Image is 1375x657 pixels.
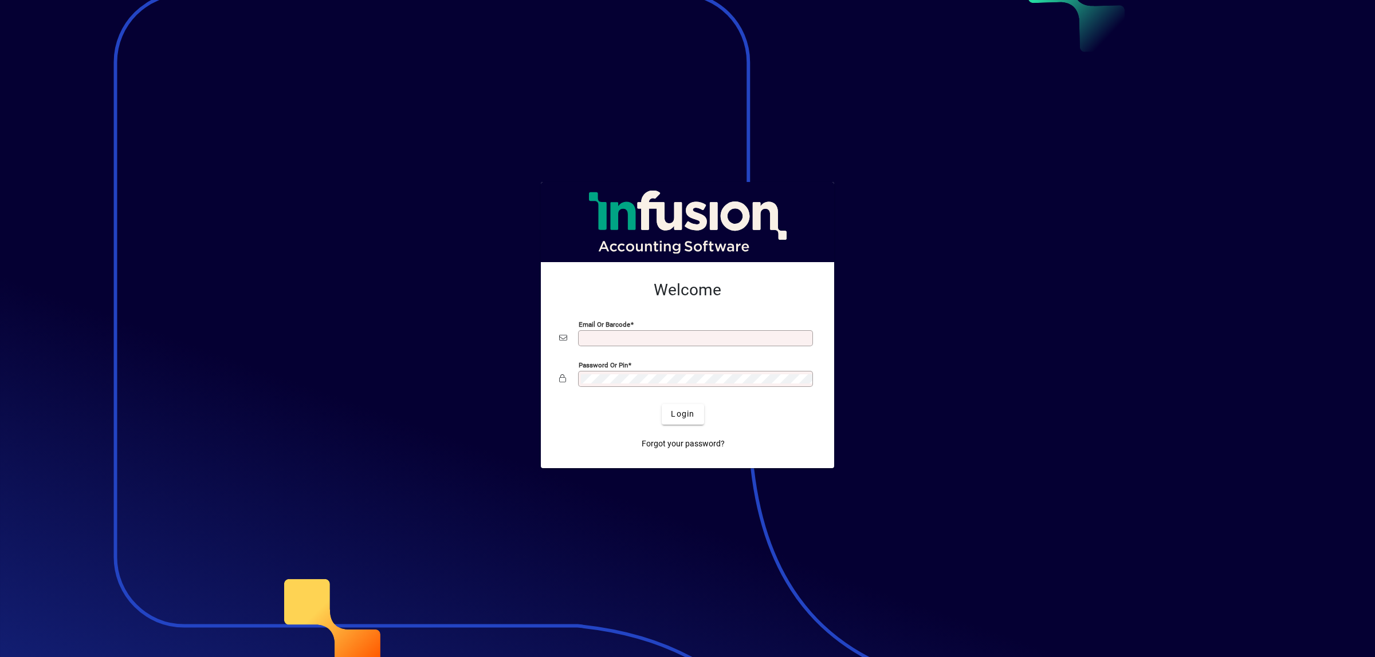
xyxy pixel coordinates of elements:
h2: Welcome [559,280,816,300]
mat-label: Email or Barcode [579,320,630,328]
mat-label: Password or Pin [579,361,628,369]
span: Forgot your password? [642,438,725,450]
a: Forgot your password? [637,434,729,454]
span: Login [671,408,694,420]
button: Login [662,404,704,425]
